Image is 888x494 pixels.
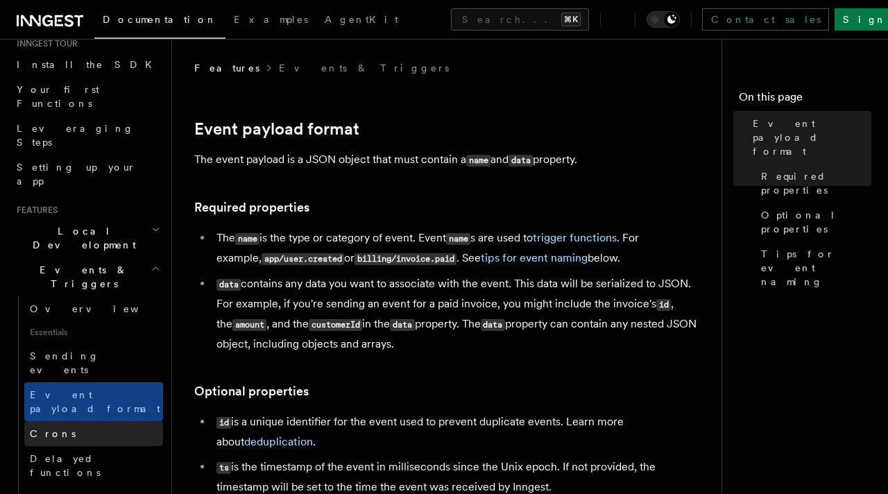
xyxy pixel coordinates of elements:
[11,224,151,252] span: Local Development
[316,4,407,37] a: AgentKit
[216,417,231,429] code: id
[212,412,710,452] li: is a unique identifier for the event used to prevent duplicate events. Learn more about .
[24,446,163,485] a: Delayed functions
[30,350,99,375] span: Sending events
[390,319,414,331] code: data
[656,299,671,311] code: id
[561,12,581,26] kbd: ⌘K
[24,343,163,382] a: Sending events
[216,462,231,474] code: ts
[753,117,871,158] span: Event payload format
[481,319,505,331] code: data
[11,263,151,291] span: Events & Triggers
[17,162,136,187] span: Setting up your app
[216,279,241,291] code: data
[30,453,101,478] span: Delayed functions
[234,14,308,25] span: Examples
[11,116,163,155] a: Leveraging Steps
[11,205,58,216] span: Features
[11,257,163,296] button: Events & Triggers
[309,319,362,331] code: customerId
[451,8,589,31] button: Search...⌘K
[755,203,871,241] a: Optional properties
[11,155,163,194] a: Setting up your app
[24,421,163,446] a: Crons
[11,38,78,49] span: Inngest tour
[103,14,217,25] span: Documentation
[11,219,163,257] button: Local Development
[509,155,533,167] code: data
[194,61,259,75] span: Features
[17,59,160,70] span: Install the SDK
[194,150,710,170] p: The event payload is a JSON object that must contain a and property.
[647,11,680,28] button: Toggle dark mode
[747,111,871,164] a: Event payload format
[24,382,163,421] a: Event payload format
[212,274,710,354] li: contains any data you want to associate with the event. This data will be serialized to JSON. For...
[325,14,398,25] span: AgentKit
[755,164,871,203] a: Required properties
[17,123,134,148] span: Leveraging Steps
[446,233,470,245] code: name
[702,8,829,31] a: Contact sales
[94,4,225,39] a: Documentation
[24,321,163,343] span: Essentials
[466,155,490,167] code: name
[355,253,456,265] code: billing/invoice.paid
[30,303,173,314] span: Overview
[761,169,871,197] span: Required properties
[279,61,449,75] a: Events & Triggers
[17,84,99,109] span: Your first Functions
[755,241,871,294] a: Tips for event naming
[244,435,313,448] a: deduplication
[225,4,316,37] a: Examples
[194,119,359,139] a: Event payload format
[481,251,588,264] a: tips for event naming
[24,296,163,321] a: Overview
[262,253,344,265] code: app/user.created
[761,208,871,236] span: Optional properties
[30,428,76,439] span: Crons
[11,52,163,77] a: Install the SDK
[11,77,163,116] a: Your first Functions
[212,228,710,269] li: The is the type or category of event. Event s are used to . For example, or . See below.
[30,389,160,414] span: Event payload format
[739,89,871,111] h4: On this page
[533,231,617,244] a: trigger functions
[194,198,309,217] a: Required properties
[194,382,309,401] a: Optional properties
[761,247,871,289] span: Tips for event naming
[235,233,259,245] code: name
[232,319,266,331] code: amount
